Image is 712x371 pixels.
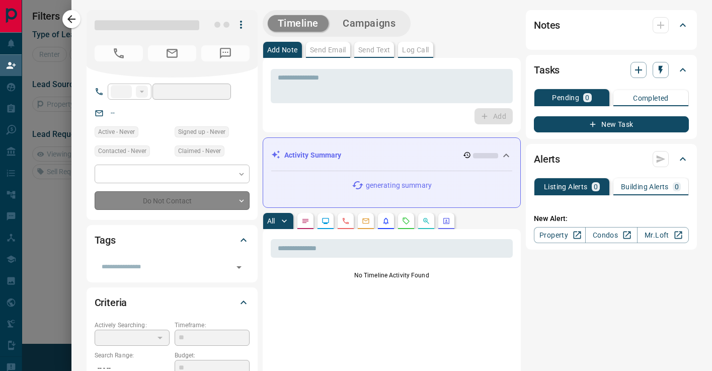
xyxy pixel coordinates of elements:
div: Activity Summary [271,146,513,165]
div: Tags [95,228,250,252]
svg: Lead Browsing Activity [322,217,330,225]
a: Mr.Loft [637,227,689,243]
svg: Notes [301,217,309,225]
svg: Listing Alerts [382,217,390,225]
p: Add Note [267,46,298,53]
button: Open [232,260,246,274]
p: Listing Alerts [544,183,588,190]
p: No Timeline Activity Found [271,271,513,280]
p: Search Range: [95,351,170,360]
div: Tasks [534,58,689,82]
p: Budget: [175,351,250,360]
span: Signed up - Never [178,127,225,137]
span: Active - Never [98,127,135,137]
h2: Notes [534,17,560,33]
svg: Calls [342,217,350,225]
div: Notes [534,13,689,37]
div: Alerts [534,147,689,171]
p: Timeframe: [175,321,250,330]
p: 0 [594,183,598,190]
p: Activity Summary [284,150,342,161]
span: Claimed - Never [178,146,221,156]
p: New Alert: [534,213,689,224]
h2: Tags [95,232,116,248]
h2: Criteria [95,294,127,311]
button: Timeline [268,15,329,32]
p: Building Alerts [621,183,669,190]
p: Completed [633,95,669,102]
div: Do Not Contact [95,191,250,210]
p: generating summary [366,180,432,191]
button: Campaigns [333,15,406,32]
a: -- [111,109,115,117]
svg: Requests [402,217,410,225]
p: 0 [675,183,679,190]
svg: Emails [362,217,370,225]
p: All [267,217,275,225]
p: 0 [585,94,589,101]
a: Condos [585,227,637,243]
span: No Number [95,45,143,61]
h2: Tasks [534,62,560,78]
h2: Alerts [534,151,560,167]
button: New Task [534,116,689,132]
span: No Number [201,45,250,61]
div: Criteria [95,290,250,315]
p: Pending [552,94,579,101]
a: Property [534,227,586,243]
span: Contacted - Never [98,146,146,156]
p: Actively Searching: [95,321,170,330]
svg: Agent Actions [442,217,450,225]
svg: Opportunities [422,217,430,225]
span: No Email [148,45,196,61]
